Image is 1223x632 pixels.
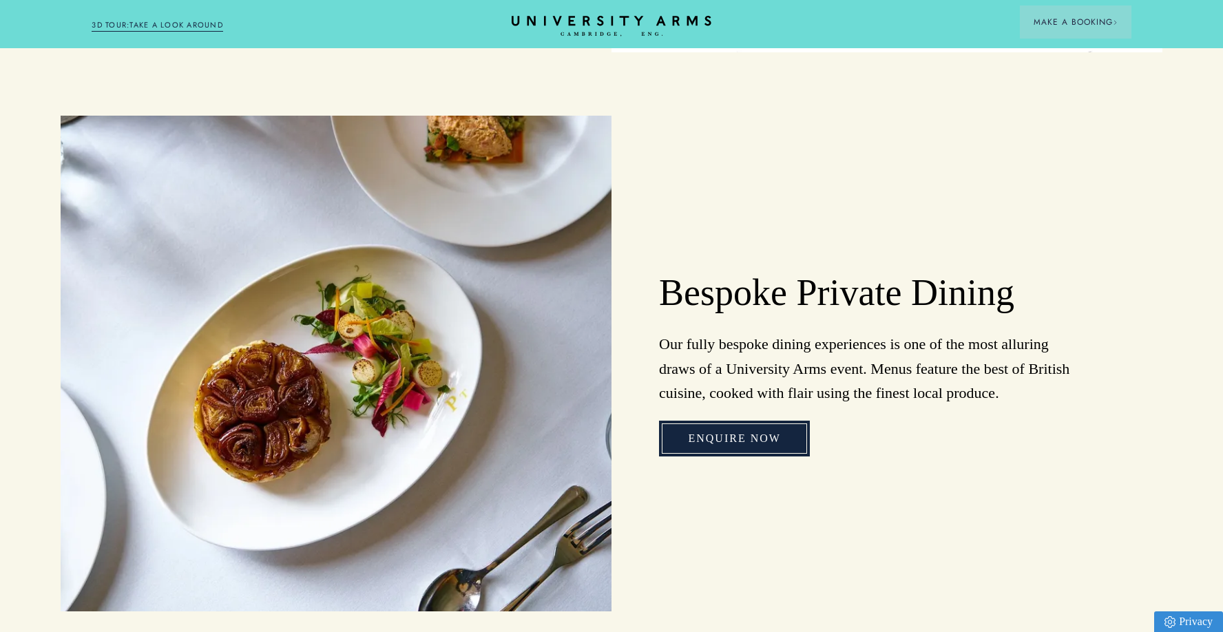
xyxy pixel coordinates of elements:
img: image-224587022cbf110d45162b36387173f53689c7b7-3000x2000-jpg [61,116,611,611]
a: Privacy [1154,611,1223,632]
a: Home [512,16,711,37]
h2: Bespoke Private Dining [659,271,1071,316]
p: Our fully bespoke dining experiences is one of the most alluring draws of a University Arms event... [659,332,1071,405]
a: ENQUIRE NOW [659,421,809,456]
span: Make a Booking [1034,16,1118,28]
img: Privacy [1164,616,1175,628]
img: Arrow icon [1113,20,1118,25]
a: 3D TOUR:TAKE A LOOK AROUND [92,19,223,32]
button: Make a BookingArrow icon [1020,6,1131,39]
